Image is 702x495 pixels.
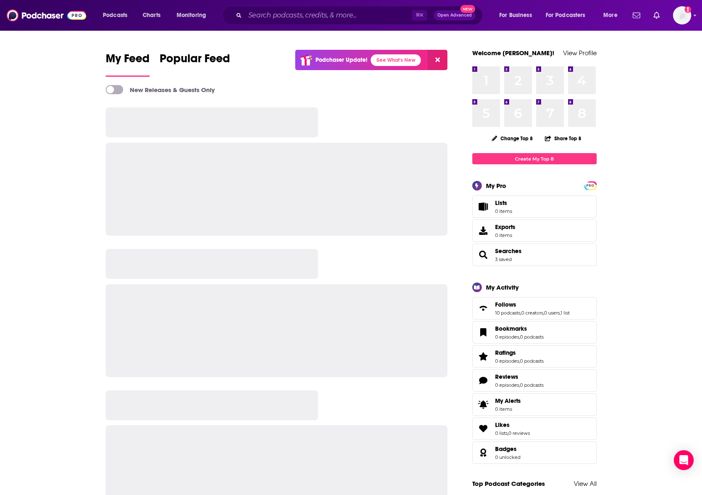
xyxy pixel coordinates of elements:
svg: Add a profile image [685,6,691,13]
span: 0 items [495,406,521,412]
span: My Alerts [475,399,492,410]
span: , [519,334,520,340]
span: Ratings [495,349,516,356]
span: Likes [472,417,597,440]
span: Open Advanced [437,13,472,17]
a: View Profile [563,49,597,57]
a: Searches [475,249,492,261]
a: 0 podcasts [520,358,544,364]
span: , [520,310,521,316]
span: Lists [475,201,492,212]
a: See What's New [371,54,421,66]
span: , [519,358,520,364]
span: Exports [495,223,515,231]
span: Reviews [472,369,597,392]
button: open menu [493,9,542,22]
span: New [460,5,475,13]
a: Show notifications dropdown [650,8,663,22]
a: View All [574,480,597,488]
span: Monitoring [177,10,206,21]
a: Welcome [PERSON_NAME]! [472,49,554,57]
span: Badges [495,445,517,453]
button: Open AdvancedNew [434,10,476,20]
p: Podchaser Update! [316,56,367,63]
a: New Releases & Guests Only [106,85,215,94]
span: , [519,382,520,388]
a: PRO [585,182,595,188]
a: 0 episodes [495,334,519,340]
span: ⌘ K [412,10,427,21]
a: 3 saved [495,256,512,262]
span: , [543,310,544,316]
span: For Podcasters [546,10,585,21]
a: Bookmarks [495,325,544,332]
span: My Alerts [495,397,521,405]
span: Lists [495,199,512,207]
button: Show profile menu [673,6,691,24]
a: Bookmarks [475,327,492,338]
span: Exports [475,225,492,237]
button: open menu [598,9,628,22]
a: Ratings [495,349,544,356]
span: Bookmarks [495,325,527,332]
a: Charts [137,9,165,22]
span: Follows [495,301,516,308]
a: My Feed [106,51,150,77]
span: PRO [585,183,595,189]
div: My Activity [486,283,519,291]
button: Change Top 8 [487,133,538,144]
span: Bookmarks [472,321,597,344]
a: Popular Feed [160,51,230,77]
span: Reviews [495,373,518,380]
button: open menu [540,9,598,22]
span: Searches [472,244,597,266]
span: , [508,430,508,436]
a: Follows [495,301,570,308]
span: My Feed [106,51,150,71]
a: Searches [495,247,522,255]
button: open menu [171,9,217,22]
a: 0 users [544,310,560,316]
a: Reviews [495,373,544,380]
span: Ratings [472,345,597,368]
a: Create My Top 8 [472,153,597,164]
a: My Alerts [472,393,597,416]
a: Reviews [475,375,492,386]
span: Follows [472,297,597,319]
a: 0 lists [495,430,508,436]
span: Likes [495,421,510,429]
a: Top Podcast Categories [472,480,545,488]
a: 0 episodes [495,358,519,364]
div: Open Intercom Messenger [674,450,694,470]
span: Badges [472,441,597,464]
span: Charts [143,10,160,21]
a: Badges [475,447,492,458]
a: Lists [472,195,597,218]
a: 1 list [561,310,570,316]
a: 0 creators [521,310,543,316]
a: Exports [472,219,597,242]
img: User Profile [673,6,691,24]
a: 0 unlocked [495,454,520,460]
a: Show notifications dropdown [629,8,644,22]
span: Podcasts [103,10,127,21]
span: More [603,10,617,21]
a: Likes [475,423,492,434]
a: 10 podcasts [495,310,520,316]
a: Badges [495,445,520,453]
img: Podchaser - Follow, Share and Rate Podcasts [7,7,86,23]
a: Ratings [475,351,492,362]
button: open menu [97,9,138,22]
a: 0 podcasts [520,334,544,340]
div: Search podcasts, credits, & more... [230,6,491,25]
span: Popular Feed [160,51,230,71]
a: 0 reviews [508,430,530,436]
a: Likes [495,421,530,429]
span: Logged in as esmith_bg [673,6,691,24]
a: Follows [475,302,492,314]
a: 0 podcasts [520,382,544,388]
